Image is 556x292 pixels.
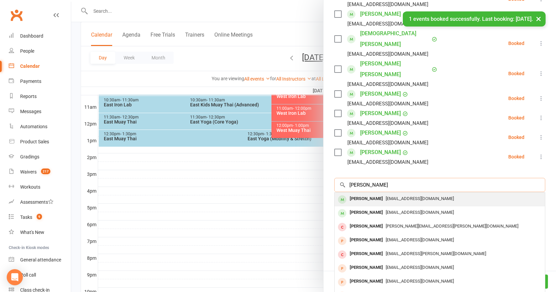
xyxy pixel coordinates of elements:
[20,214,32,220] div: Tasks
[20,169,37,175] div: Waivers
[9,164,71,180] a: Waivers 217
[9,59,71,74] a: Calendar
[7,269,23,285] div: Open Intercom Messenger
[386,210,454,215] span: [EMAIL_ADDRESS][DOMAIN_NAME]
[347,222,386,231] div: [PERSON_NAME]
[386,196,454,201] span: [EMAIL_ADDRESS][DOMAIN_NAME]
[334,178,545,192] input: Search to add attendees
[386,237,454,242] span: [EMAIL_ADDRESS][DOMAIN_NAME]
[338,223,346,231] div: member
[20,94,37,99] div: Reports
[508,96,524,101] div: Booked
[9,195,71,210] a: Assessments
[360,108,401,119] a: [PERSON_NAME]
[9,180,71,195] a: Workouts
[20,154,39,159] div: Gradings
[338,264,346,273] div: prospect
[386,251,486,256] span: [EMAIL_ADDRESS][PERSON_NAME][DOMAIN_NAME]
[9,29,71,44] a: Dashboard
[347,277,386,286] div: [PERSON_NAME]
[360,28,430,50] a: [DEMOGRAPHIC_DATA][PERSON_NAME]
[9,89,71,104] a: Reports
[347,249,386,259] div: [PERSON_NAME]
[508,115,524,120] div: Booked
[360,128,401,138] a: [PERSON_NAME]
[8,7,25,23] a: Clubworx
[338,237,346,245] div: prospect
[20,257,61,262] div: General attendance
[20,230,44,235] div: What's New
[338,278,346,286] div: prospect
[9,134,71,149] a: Product Sales
[347,138,428,147] div: [EMAIL_ADDRESS][DOMAIN_NAME]
[347,158,428,166] div: [EMAIL_ADDRESS][DOMAIN_NAME]
[20,33,43,39] div: Dashboard
[347,80,428,89] div: [EMAIL_ADDRESS][DOMAIN_NAME]
[386,265,454,270] span: [EMAIL_ADDRESS][DOMAIN_NAME]
[508,135,524,140] div: Booked
[338,250,346,259] div: member
[20,139,49,144] div: Product Sales
[347,119,428,128] div: [EMAIL_ADDRESS][DOMAIN_NAME]
[20,124,47,129] div: Automations
[508,71,524,76] div: Booked
[347,208,386,217] div: [PERSON_NAME]
[9,267,71,283] a: Roll call
[360,89,401,99] a: [PERSON_NAME]
[20,109,41,114] div: Messages
[347,99,428,108] div: [EMAIL_ADDRESS][DOMAIN_NAME]
[347,235,386,245] div: [PERSON_NAME]
[386,224,518,229] span: [PERSON_NAME][EMAIL_ADDRESS][PERSON_NAME][DOMAIN_NAME]
[338,209,346,217] div: member
[347,263,386,273] div: [PERSON_NAME]
[20,272,36,278] div: Roll call
[9,119,71,134] a: Automations
[20,79,41,84] div: Payments
[338,195,346,204] div: member
[37,214,42,220] span: 9
[20,184,40,190] div: Workouts
[9,225,71,240] a: What's New
[9,44,71,59] a: People
[41,168,50,174] span: 217
[20,199,53,205] div: Assessments
[403,11,546,27] div: 1 events booked successfully. Last booking: [DATE].
[9,252,71,267] a: General attendance kiosk mode
[508,154,524,159] div: Booked
[360,147,401,158] a: [PERSON_NAME]
[9,74,71,89] a: Payments
[20,63,40,69] div: Calendar
[347,50,428,58] div: [EMAIL_ADDRESS][DOMAIN_NAME]
[508,41,524,46] div: Booked
[9,104,71,119] a: Messages
[360,58,430,80] a: [PERSON_NAME] [PERSON_NAME]
[386,279,454,284] span: [EMAIL_ADDRESS][DOMAIN_NAME]
[347,194,386,204] div: [PERSON_NAME]
[532,11,545,26] button: ×
[9,149,71,164] a: Gradings
[360,9,401,19] a: [PERSON_NAME]
[9,210,71,225] a: Tasks 9
[20,48,34,54] div: People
